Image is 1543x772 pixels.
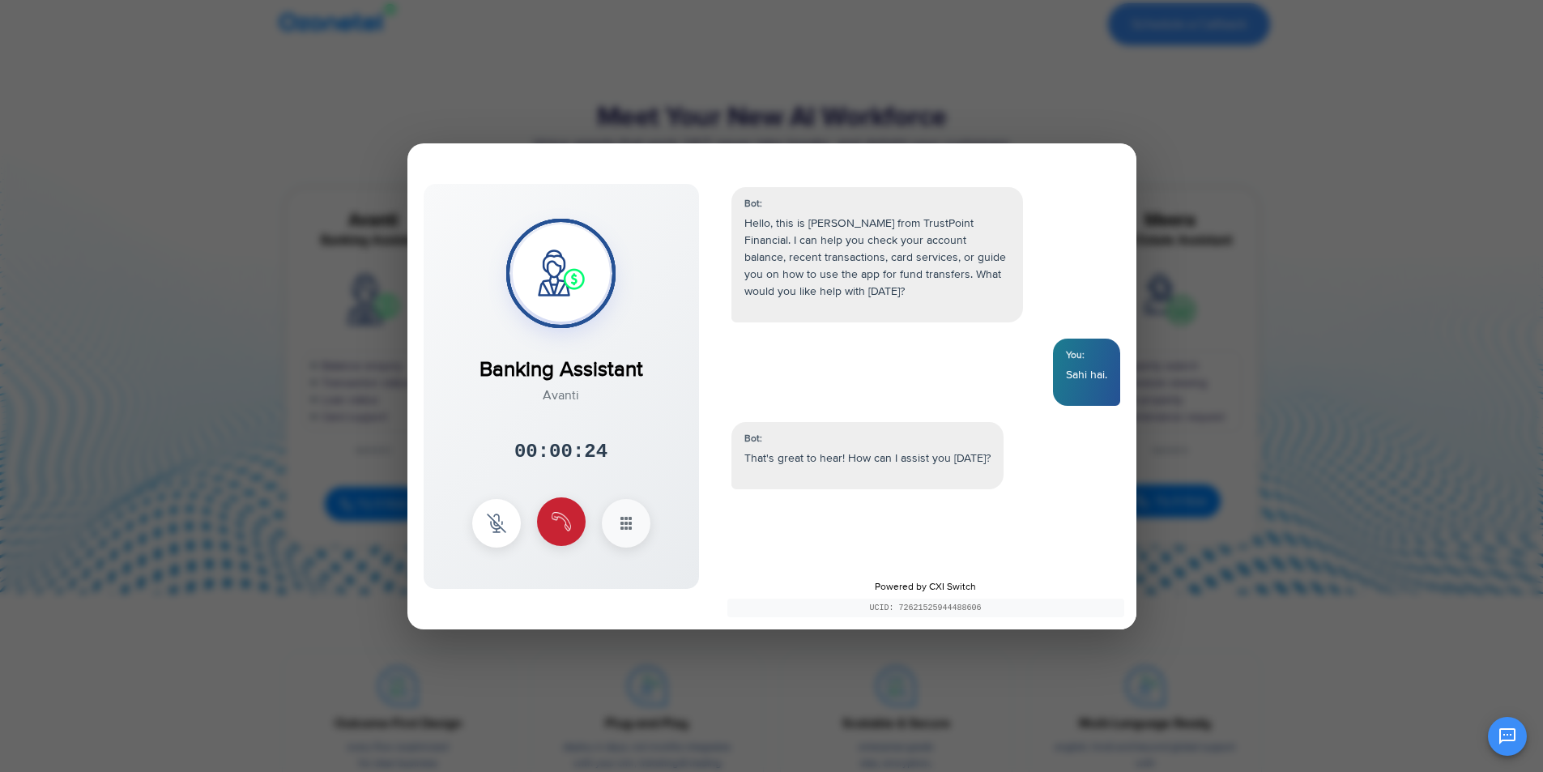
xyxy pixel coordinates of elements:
[514,437,607,467] div: 00:00:24
[552,512,571,531] img: end Icon
[744,215,1010,300] p: Hello, this is [PERSON_NAME] from TrustPoint Financial. I can help you check your account balance...
[1066,348,1107,363] div: You:
[744,197,1010,211] div: Bot:
[487,514,506,533] img: mute Icon
[744,450,991,467] p: That's great to hear! How can I assist you [DATE]?
[1066,366,1107,383] p: Sahi hai.
[715,568,1136,629] div: Powered by CXI Switch
[744,432,991,446] div: Bot:
[480,338,643,386] div: Banking Assistant
[727,599,1124,617] div: UCID: 72621525944488606
[1488,717,1527,756] button: Open chat
[480,386,643,405] div: Avanti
